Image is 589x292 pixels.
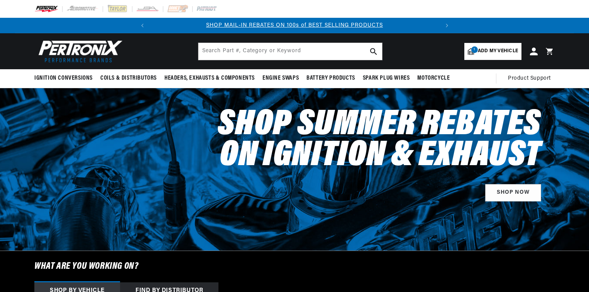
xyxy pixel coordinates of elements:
input: Search Part #, Category or Keyword [198,43,382,60]
summary: Motorcycle [413,69,454,87]
h6: What are you working on? [15,251,574,282]
div: Announcement [150,21,439,30]
span: Product Support [508,74,551,83]
a: Shop Now [485,184,541,201]
summary: Product Support [508,69,555,88]
span: Headers, Exhausts & Components [164,74,255,82]
a: 1Add my vehicle [464,43,521,60]
summary: Spark Plug Wires [359,69,414,87]
button: Translation missing: en.sections.announcements.previous_announcement [135,18,150,33]
img: Pertronix [34,38,123,65]
span: Ignition Conversions [34,74,93,82]
a: SHOP MAIL-IN REBATES ON 100s of BEST SELLING PRODUCTS [206,22,383,28]
span: Motorcycle [417,74,450,82]
slideshow-component: Translation missing: en.sections.announcements.announcement_bar [15,18,574,33]
span: Coils & Distributors [100,74,157,82]
div: 1 of 2 [150,21,439,30]
button: search button [365,43,382,60]
span: Add my vehicle [478,48,518,55]
summary: Coils & Distributors [96,69,161,87]
h2: Shop Summer Rebates on Ignition & Exhaust [211,110,541,172]
span: 1 [471,46,478,53]
button: Translation missing: en.sections.announcements.next_announcement [439,18,455,33]
span: Spark Plug Wires [363,74,410,82]
span: Engine Swaps [262,74,299,82]
span: Battery Products [306,74,355,82]
summary: Headers, Exhausts & Components [161,69,259,87]
summary: Ignition Conversions [34,69,96,87]
summary: Engine Swaps [259,69,303,87]
summary: Battery Products [303,69,359,87]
